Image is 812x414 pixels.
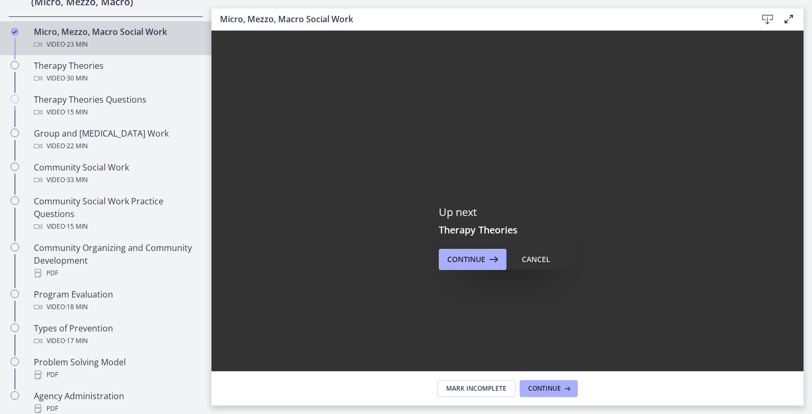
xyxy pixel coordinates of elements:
[34,72,199,85] div: Video
[437,380,515,397] button: Mark Incomplete
[439,205,576,219] p: Up next
[65,140,88,152] span: · 22 min
[34,127,199,152] div: Group and [MEDICAL_DATA] Work
[64,386,503,409] div: Playbar
[34,322,199,347] div: Types of Prevention
[34,220,199,233] div: Video
[34,174,199,186] div: Video
[34,25,199,51] div: Micro, Mezzo, Macro Social Work
[34,356,199,381] div: Problem Solving Model
[522,253,550,266] div: Cancel
[34,267,199,280] div: PDF
[446,384,506,393] span: Mark Incomplete
[65,38,88,51] span: · 23 min
[34,335,199,347] div: Video
[65,301,88,313] span: · 18 min
[34,288,199,313] div: Program Evaluation
[65,220,88,233] span: · 15 min
[510,386,537,409] button: Mute
[34,140,199,152] div: Video
[520,380,578,397] button: Continue
[34,106,199,119] div: Video
[528,384,561,393] span: Continue
[65,335,88,347] span: · 17 min
[34,195,199,233] div: Community Social Work Practice Questions
[34,368,199,381] div: PDF
[11,28,19,36] i: Completed
[439,249,506,270] button: Continue
[65,174,88,186] span: · 33 min
[34,301,199,313] div: Video
[34,241,199,280] div: Community Organizing and Community Development
[65,106,88,119] span: · 15 min
[34,38,199,51] div: Video
[34,161,199,186] div: Community Social Work
[439,223,576,236] h3: Therapy Theories
[513,249,559,270] button: Cancel
[34,93,199,119] div: Therapy Theories Questions
[537,386,565,409] button: Show settings menu
[65,72,88,85] span: · 30 min
[220,13,740,25] h3: Micro, Mezzo, Macro Social Work
[565,386,592,409] button: Fullscreen
[447,253,485,266] span: Continue
[34,59,199,85] div: Therapy Theories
